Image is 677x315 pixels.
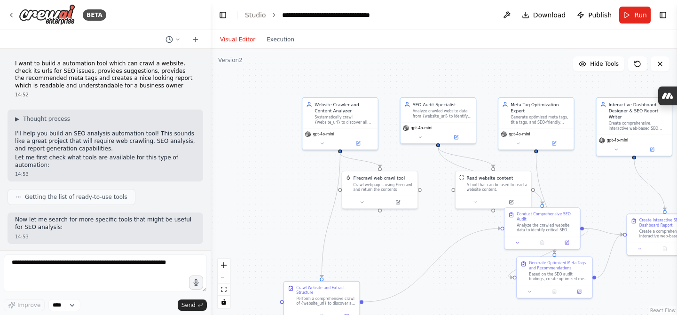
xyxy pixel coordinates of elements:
div: BETA [83,9,106,21]
button: Open in side panel [439,134,473,141]
button: Click to speak your automation idea [189,276,203,290]
div: 14:52 [15,91,196,98]
p: Let me first check what tools are available for this type of automation: [15,154,196,169]
span: ▶ [15,115,19,123]
button: Hide left sidebar [216,8,229,22]
button: Visual Editor [214,34,261,45]
button: zoom out [218,271,230,283]
p: I'll help you build an SEO analysis automation tool! This sounds like a great project that will r... [15,130,196,152]
div: Systematically crawl {website_url} to discover all pages, extract content, and identify the websi... [315,115,374,125]
img: FirecrawlCrawlWebsiteTool [346,175,351,180]
button: Open in side panel [556,239,577,246]
p: I want to build a automation tool which can crawl a website, check its urls for SEO issues, provi... [15,60,196,89]
div: Interactive Dashboard Designer & SEO Report WriterCreate comprehensive, interactive web-based SEO... [596,97,672,157]
span: Send [181,301,196,309]
div: Perform a comprehensive crawl of {website_url} to discover all accessible pages, extract page str... [296,296,355,306]
button: Improve [4,299,45,311]
g: Edge from a0b1a180-e461-4f60-ae45-33116234afec to 6648b6b0-88b5-49eb-a0eb-748da1487291 [631,159,668,210]
span: gpt-4o-mini [509,132,530,136]
div: Meta Tag Optimization Expert [511,102,570,114]
div: Conduct Comprehensive SEO AuditAnalyze the crawled website data to identify critical SEO issues i... [504,207,581,249]
span: gpt-4o-mini [607,138,628,142]
span: Improve [17,301,40,309]
button: Execution [261,34,300,45]
span: Getting the list of ready-to-use tools [25,193,127,201]
button: Download [518,7,570,24]
div: SEO Audit Specialist [413,102,472,108]
span: Publish [588,10,612,20]
button: Open in side panel [380,198,415,206]
nav: breadcrumb [245,10,370,20]
div: SEO Audit SpecialistAnalyze crawled website data from {website_url} to identify SEO issues, evalu... [400,97,476,144]
div: FirecrawlCrawlWebsiteToolFirecrawl web crawl toolCrawl webpages using Firecrawl and return the co... [342,171,418,209]
g: Edge from 96ca018e-7294-4daa-9e9f-759cb3e4c914 to 6648b6b0-88b5-49eb-a0eb-748da1487291 [596,231,623,280]
div: Analyze crawled website data from {website_url} to identify SEO issues, evaluate meta tags, asses... [413,109,472,118]
button: No output available [529,239,555,246]
div: Crawl Website and Extract Structure [296,285,355,295]
div: Generate Optimized Meta Tags and RecommendationsBased on the SEO audit findings, create optimized... [516,256,593,298]
span: Hide Tools [590,60,619,68]
img: ScrapeWebsiteTool [459,175,464,180]
g: Edge from 03b934ce-5dde-4600-a76a-4f3d88e2b238 to f132a2a8-8955-443a-9c55-fa7aa8e95f8a [319,153,343,277]
span: gpt-4o-mini [313,132,334,136]
div: Read website content [466,175,513,181]
button: Open in side panel [341,140,376,147]
span: Download [533,10,566,20]
a: React Flow attribution [650,308,676,313]
div: React Flow controls [218,259,230,308]
button: No output available [542,288,567,296]
p: Now let me search for more specific tools that might be useful for SEO analysis: [15,216,196,231]
div: ScrapeWebsiteToolRead website contentA tool that can be used to read a website content. [455,171,532,209]
div: Firecrawl web crawl tool [353,175,405,181]
div: Website Crawler and Content Analyzer [315,102,374,114]
a: Studio [245,11,266,19]
button: ▶Thought process [15,115,70,123]
button: fit view [218,283,230,296]
button: Hide Tools [573,56,624,71]
button: Open in side panel [569,288,590,296]
div: Generate Optimized Meta Tags and Recommendations [529,261,588,271]
button: Open in side panel [494,198,528,206]
span: Run [634,10,647,20]
img: Logo [19,4,75,25]
div: Create comprehensive, interactive web-based SEO audit dashboards for {website_url} with modern UI... [609,121,668,131]
div: A tool that can be used to read a website content. [466,182,527,192]
div: Website Crawler and Content AnalyzerSystematically crawl {website_url} to discover all pages, ext... [302,97,378,150]
div: Conduct Comprehensive SEO Audit [517,212,576,221]
span: gpt-4o-mini [411,126,432,130]
button: Switch to previous chat [162,34,184,45]
div: Meta Tag Optimization ExpertGenerate optimized meta tags, title tags, and SEO-friendly recommenda... [498,97,575,150]
g: Edge from 3c06a379-6ed5-4b95-9614-a713381f029e to 6648b6b0-88b5-49eb-a0eb-748da1487291 [584,225,623,237]
button: Open in side panel [537,140,572,147]
button: Open in side panel [635,146,669,153]
button: toggle interactivity [218,296,230,308]
div: 14:53 [15,233,196,240]
button: Show right sidebar [656,8,669,22]
g: Edge from b4582f4f-ffb7-4296-a206-74ca0d2caf4f to 96ca018e-7294-4daa-9e9f-759cb3e4c914 [533,153,558,253]
button: Run [619,7,651,24]
g: Edge from 83b53e1e-df0d-47b3-9736-d70945c46db2 to 393689f7-9f87-4c24-9eec-7c94d58c5f6a [435,147,496,167]
button: Start a new chat [188,34,203,45]
div: 14:53 [15,171,196,178]
div: Interactive Dashboard Designer & SEO Report Writer [609,102,668,120]
div: Version 2 [218,56,243,64]
span: Thought process [23,115,70,123]
g: Edge from 03b934ce-5dde-4600-a76a-4f3d88e2b238 to f59f0ba4-f9da-4cea-a666-1721b795c256 [337,153,383,167]
g: Edge from f132a2a8-8955-443a-9c55-fa7aa8e95f8a to 3c06a379-6ed5-4b95-9614-a713381f029e [363,225,501,305]
div: Based on the SEO audit findings, create optimized meta descriptions and title tags for each page ... [529,272,588,282]
button: Send [178,299,207,311]
div: Analyze the crawled website data to identify critical SEO issues including: missing or inadequate... [517,223,576,233]
button: Publish [573,7,615,24]
div: Crawl webpages using Firecrawl and return the contents [353,182,414,192]
g: Edge from 3c06a379-6ed5-4b95-9614-a713381f029e to 96ca018e-7294-4daa-9e9f-759cb3e4c914 [507,225,590,280]
div: Generate optimized meta tags, title tags, and SEO-friendly recommendations for {website_url} base... [511,115,570,125]
button: zoom in [218,259,230,271]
